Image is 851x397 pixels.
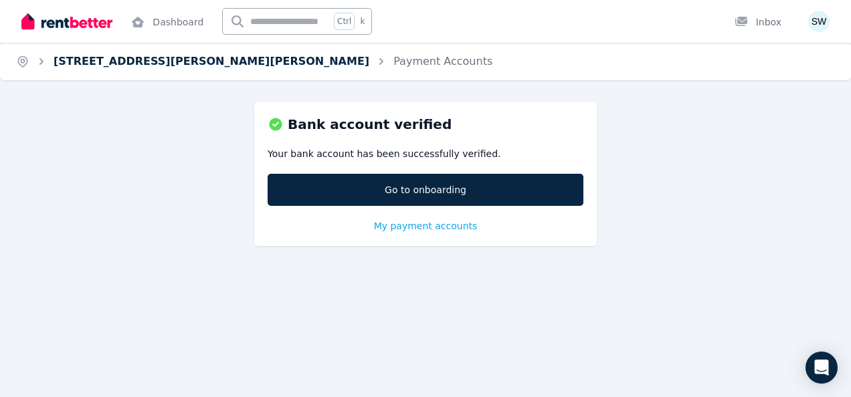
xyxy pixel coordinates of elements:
[268,174,583,206] a: Go to onboarding
[268,147,583,160] p: Your bank account has been successfully verified.
[334,13,355,30] span: Ctrl
[360,16,365,27] span: k
[374,221,478,231] span: My payment accounts
[288,115,452,134] span: Bank account verified
[735,15,781,29] div: Inbox
[808,11,830,32] img: Sandi Shun Lai Win
[393,55,492,68] a: Payment Accounts
[21,11,112,31] img: RentBetter
[54,55,369,68] a: [STREET_ADDRESS][PERSON_NAME][PERSON_NAME]
[806,352,838,384] div: Open Intercom Messenger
